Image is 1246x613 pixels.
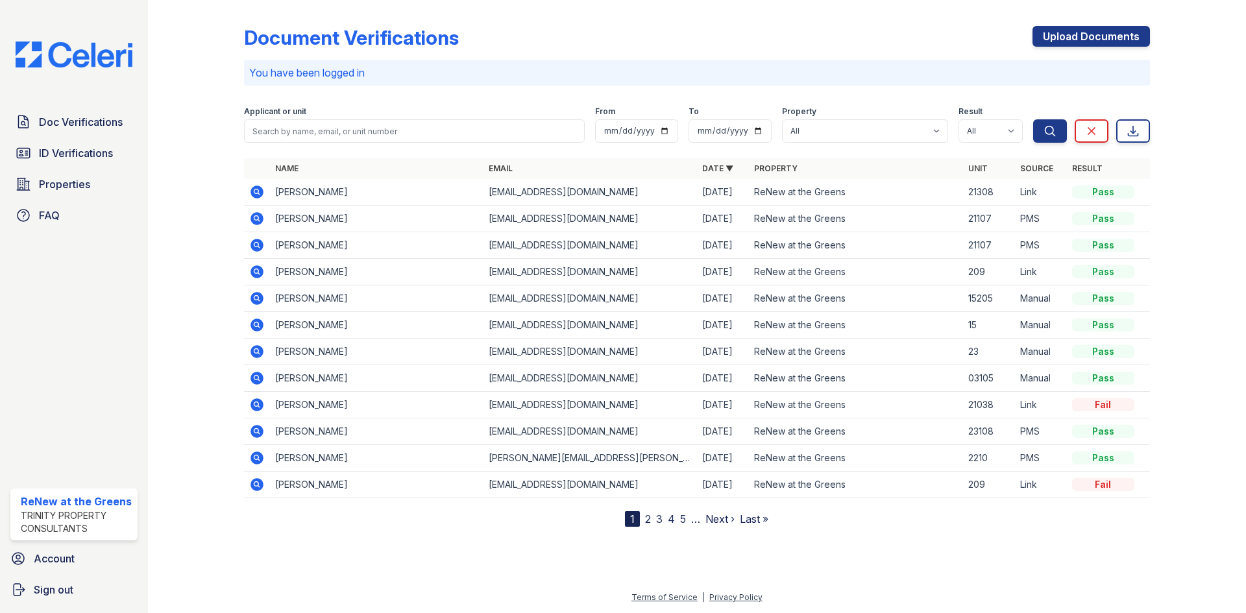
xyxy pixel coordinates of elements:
[740,512,768,525] a: Last »
[697,179,749,206] td: [DATE]
[1015,232,1067,259] td: PMS
[963,392,1015,418] td: 21038
[963,206,1015,232] td: 21107
[1072,425,1134,438] div: Pass
[1072,478,1134,491] div: Fail
[959,106,983,117] label: Result
[270,418,483,445] td: [PERSON_NAME]
[1072,239,1134,252] div: Pass
[705,512,735,525] a: Next ›
[749,418,962,445] td: ReNew at the Greens
[244,119,585,143] input: Search by name, email, or unit number
[697,472,749,498] td: [DATE]
[963,179,1015,206] td: 21308
[1072,292,1134,305] div: Pass
[702,163,733,173] a: Date ▼
[1032,26,1150,47] a: Upload Documents
[963,312,1015,339] td: 15
[270,312,483,339] td: [PERSON_NAME]
[483,339,697,365] td: [EMAIL_ADDRESS][DOMAIN_NAME]
[5,42,143,67] img: CE_Logo_Blue-a8612792a0a2168367f1c8372b55b34899dd931a85d93a1a3d3e32e68fde9ad4.png
[963,472,1015,498] td: 209
[1072,212,1134,225] div: Pass
[483,392,697,418] td: [EMAIL_ADDRESS][DOMAIN_NAME]
[483,206,697,232] td: [EMAIL_ADDRESS][DOMAIN_NAME]
[749,392,962,418] td: ReNew at the Greens
[10,140,138,166] a: ID Verifications
[749,259,962,285] td: ReNew at the Greens
[1015,392,1067,418] td: Link
[270,179,483,206] td: [PERSON_NAME]
[595,106,615,117] label: From
[483,232,697,259] td: [EMAIL_ADDRESS][DOMAIN_NAME]
[697,339,749,365] td: [DATE]
[483,365,697,392] td: [EMAIL_ADDRESS][DOMAIN_NAME]
[489,163,513,173] a: Email
[483,259,697,285] td: [EMAIL_ADDRESS][DOMAIN_NAME]
[10,202,138,228] a: FAQ
[631,592,698,602] a: Terms of Service
[1015,445,1067,472] td: PMS
[270,232,483,259] td: [PERSON_NAME]
[697,365,749,392] td: [DATE]
[249,65,1145,80] p: You have been logged in
[963,445,1015,472] td: 2210
[1072,398,1134,411] div: Fail
[10,109,138,135] a: Doc Verifications
[244,106,306,117] label: Applicant or unit
[749,179,962,206] td: ReNew at the Greens
[1015,339,1067,365] td: Manual
[1015,259,1067,285] td: Link
[5,577,143,603] button: Sign out
[34,582,73,597] span: Sign out
[483,418,697,445] td: [EMAIL_ADDRESS][DOMAIN_NAME]
[625,511,640,527] div: 1
[1072,451,1134,464] div: Pass
[749,312,962,339] td: ReNew at the Greens
[270,392,483,418] td: [PERSON_NAME]
[1072,186,1134,198] div: Pass
[270,365,483,392] td: [PERSON_NAME]
[1015,312,1067,339] td: Manual
[483,312,697,339] td: [EMAIL_ADDRESS][DOMAIN_NAME]
[680,512,686,525] a: 5
[1015,179,1067,206] td: Link
[21,509,132,535] div: Trinity Property Consultants
[749,472,962,498] td: ReNew at the Greens
[1072,345,1134,358] div: Pass
[963,285,1015,312] td: 15205
[963,259,1015,285] td: 209
[10,171,138,197] a: Properties
[754,163,798,173] a: Property
[749,445,962,472] td: ReNew at the Greens
[697,312,749,339] td: [DATE]
[697,232,749,259] td: [DATE]
[697,418,749,445] td: [DATE]
[668,512,675,525] a: 4
[1072,372,1134,385] div: Pass
[749,232,962,259] td: ReNew at the Greens
[656,512,663,525] a: 3
[1015,365,1067,392] td: Manual
[782,106,816,117] label: Property
[963,232,1015,259] td: 21107
[275,163,299,173] a: Name
[697,285,749,312] td: [DATE]
[1072,163,1103,173] a: Result
[697,259,749,285] td: [DATE]
[749,365,962,392] td: ReNew at the Greens
[697,392,749,418] td: [DATE]
[1015,285,1067,312] td: Manual
[697,445,749,472] td: [DATE]
[749,285,962,312] td: ReNew at the Greens
[1015,418,1067,445] td: PMS
[1015,472,1067,498] td: Link
[21,494,132,509] div: ReNew at the Greens
[483,179,697,206] td: [EMAIL_ADDRESS][DOMAIN_NAME]
[963,339,1015,365] td: 23
[749,206,962,232] td: ReNew at the Greens
[697,206,749,232] td: [DATE]
[1020,163,1053,173] a: Source
[1015,206,1067,232] td: PMS
[709,592,763,602] a: Privacy Policy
